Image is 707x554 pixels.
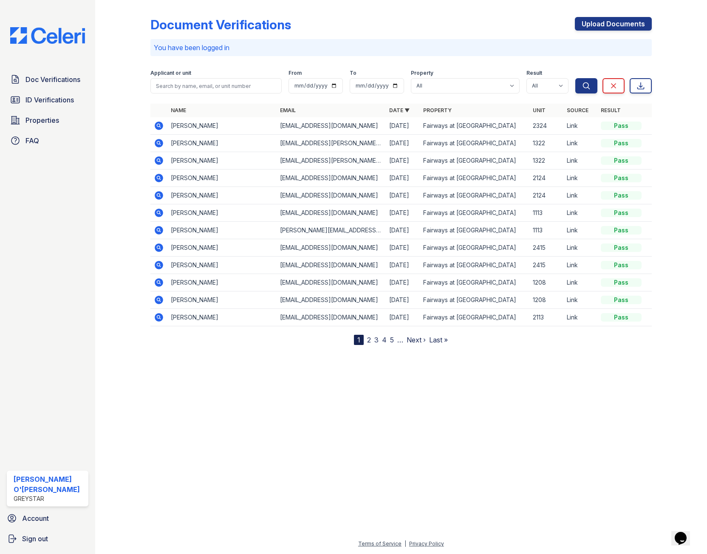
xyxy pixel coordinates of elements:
a: Terms of Service [358,540,402,547]
td: Link [563,274,597,291]
td: Fairways at [GEOGRAPHIC_DATA] [420,117,529,135]
td: Link [563,135,597,152]
td: Fairways at [GEOGRAPHIC_DATA] [420,239,529,257]
td: 2324 [529,117,563,135]
iframe: chat widget [671,520,699,546]
td: Link [563,239,597,257]
div: Pass [601,209,642,217]
td: [PERSON_NAME] [167,274,277,291]
td: [EMAIL_ADDRESS][DOMAIN_NAME] [277,204,386,222]
a: Name [171,107,186,113]
p: You have been logged in [154,42,648,53]
td: Fairways at [GEOGRAPHIC_DATA] [420,152,529,170]
td: [DATE] [386,309,420,326]
span: Account [22,513,49,523]
td: [EMAIL_ADDRESS][DOMAIN_NAME] [277,257,386,274]
div: 1 [354,335,364,345]
td: [DATE] [386,291,420,309]
td: 1113 [529,204,563,222]
div: [PERSON_NAME] O'[PERSON_NAME] [14,474,85,495]
td: [DATE] [386,117,420,135]
td: 2113 [529,309,563,326]
span: … [397,335,403,345]
td: Link [563,309,597,326]
div: Pass [601,296,642,304]
a: 2 [367,336,371,344]
td: [PERSON_NAME] [167,222,277,239]
div: Pass [601,261,642,269]
label: To [350,70,356,76]
td: 2415 [529,257,563,274]
a: 5 [390,336,394,344]
td: [PERSON_NAME] [167,309,277,326]
a: 4 [382,336,387,344]
span: ID Verifications [25,95,74,105]
td: 2124 [529,187,563,204]
a: Unit [533,107,546,113]
td: [EMAIL_ADDRESS][DOMAIN_NAME] [277,274,386,291]
a: Doc Verifications [7,71,88,88]
span: FAQ [25,136,39,146]
a: Upload Documents [575,17,652,31]
td: Fairways at [GEOGRAPHIC_DATA] [420,187,529,204]
div: Pass [601,191,642,200]
div: | [404,540,406,547]
a: Email [280,107,296,113]
img: CE_Logo_Blue-a8612792a0a2168367f1c8372b55b34899dd931a85d93a1a3d3e32e68fde9ad4.png [3,27,92,44]
td: [EMAIL_ADDRESS][DOMAIN_NAME] [277,187,386,204]
td: [EMAIL_ADDRESS][DOMAIN_NAME] [277,117,386,135]
label: Property [411,70,433,76]
a: Last » [429,336,448,344]
td: [PERSON_NAME] [167,135,277,152]
td: [PERSON_NAME] [167,239,277,257]
td: [PERSON_NAME] [167,117,277,135]
td: [PERSON_NAME] [167,204,277,222]
td: [DATE] [386,170,420,187]
td: 2124 [529,170,563,187]
span: Properties [25,115,59,125]
div: Pass [601,278,642,287]
td: [EMAIL_ADDRESS][DOMAIN_NAME] [277,291,386,309]
td: Link [563,187,597,204]
td: Fairways at [GEOGRAPHIC_DATA] [420,274,529,291]
td: Link [563,222,597,239]
td: [PERSON_NAME] [167,170,277,187]
td: Fairways at [GEOGRAPHIC_DATA] [420,309,529,326]
label: Result [526,70,542,76]
td: [DATE] [386,239,420,257]
td: Link [563,257,597,274]
a: Account [3,510,92,527]
td: [DATE] [386,274,420,291]
td: 1208 [529,291,563,309]
td: 2415 [529,239,563,257]
button: Sign out [3,530,92,547]
span: Sign out [22,534,48,544]
td: [DATE] [386,222,420,239]
label: Applicant or unit [150,70,191,76]
td: Fairways at [GEOGRAPHIC_DATA] [420,204,529,222]
a: 3 [374,336,379,344]
td: [PERSON_NAME] [167,187,277,204]
td: [EMAIL_ADDRESS][DOMAIN_NAME] [277,239,386,257]
td: [EMAIL_ADDRESS][DOMAIN_NAME] [277,170,386,187]
td: Fairways at [GEOGRAPHIC_DATA] [420,257,529,274]
td: 1208 [529,274,563,291]
a: Properties [7,112,88,129]
td: 1322 [529,135,563,152]
a: Source [567,107,588,113]
td: Link [563,170,597,187]
td: [PERSON_NAME][EMAIL_ADDRESS][DOMAIN_NAME] [277,222,386,239]
div: Greystar [14,495,85,503]
div: Pass [601,174,642,182]
div: Pass [601,243,642,252]
td: Link [563,204,597,222]
a: Property [423,107,452,113]
td: [PERSON_NAME] [167,291,277,309]
td: [EMAIL_ADDRESS][DOMAIN_NAME] [277,309,386,326]
div: Pass [601,122,642,130]
div: Document Verifications [150,17,291,32]
td: Link [563,291,597,309]
div: Pass [601,226,642,235]
td: [DATE] [386,187,420,204]
td: Fairways at [GEOGRAPHIC_DATA] [420,135,529,152]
